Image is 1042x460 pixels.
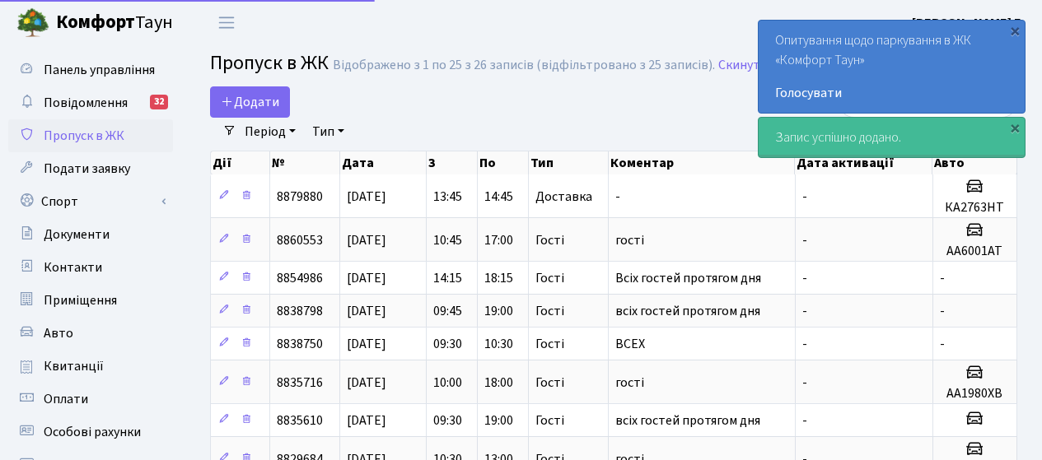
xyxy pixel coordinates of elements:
span: [DATE] [347,269,386,287]
span: Гості [535,376,564,389]
th: Дії [211,151,270,174]
span: - [615,188,620,206]
span: Документи [44,225,110,244]
span: [DATE] [347,188,386,206]
span: Таун [56,9,173,37]
a: Тип [306,118,351,146]
span: Приміщення [44,291,117,309]
th: Авто [932,151,1016,174]
span: 8835610 [277,411,323,430]
span: - [802,231,807,249]
h5: КА2763НТ [940,200,1010,216]
span: 8838750 [277,335,323,353]
button: Переключити навігацію [206,9,247,36]
span: 09:30 [433,335,462,353]
span: - [802,411,807,430]
a: Повідомлення32 [8,86,173,119]
span: - [802,335,807,353]
span: 09:30 [433,411,462,430]
th: Дата активації [795,151,932,174]
b: [PERSON_NAME] Г. [912,14,1022,32]
span: - [802,302,807,320]
span: Оплати [44,390,88,408]
span: Гості [535,337,564,351]
span: [DATE] [347,411,386,430]
a: Приміщення [8,284,173,317]
a: Документи [8,218,173,251]
span: - [802,374,807,392]
span: 13:45 [433,188,462,206]
a: Особові рахунки [8,416,173,448]
span: Авто [44,324,73,342]
span: Всіх гостей протягом дня [615,269,761,287]
div: × [1007,22,1023,39]
span: Гості [535,304,564,318]
a: Квитанції [8,350,173,383]
span: - [940,335,945,353]
span: - [940,269,945,287]
span: Повідомлення [44,94,128,112]
a: Додати [210,86,290,118]
span: Особові рахунки [44,423,141,441]
span: - [940,302,945,320]
span: 8838798 [277,302,323,320]
a: Голосувати [775,83,1008,103]
span: Гості [535,272,564,285]
span: [DATE] [347,335,386,353]
div: Опитування щодо паркування в ЖК «Комфорт Таун» [759,21,1025,113]
span: 17:00 [484,231,513,249]
a: Скинути [718,58,768,73]
span: 10:45 [433,231,462,249]
a: Спорт [8,185,173,218]
span: 14:15 [433,269,462,287]
span: Доставка [535,190,592,203]
span: Подати заявку [44,160,130,178]
a: [PERSON_NAME] Г. [912,13,1022,33]
span: - [802,269,807,287]
a: Оплати [8,383,173,416]
th: Тип [529,151,609,174]
th: Коментар [609,151,796,174]
span: Контакти [44,258,102,276]
span: Пропуск в ЖК [44,127,124,145]
span: 19:00 [484,411,513,430]
span: 8879880 [277,188,323,206]
span: 14:45 [484,188,513,206]
div: 32 [150,95,168,109]
span: 18:15 [484,269,513,287]
a: Подати заявку [8,152,173,185]
a: Авто [8,317,173,350]
span: 10:30 [484,335,513,353]
span: [DATE] [347,302,386,320]
span: Гості [535,234,564,247]
span: 8854986 [277,269,323,287]
span: [DATE] [347,374,386,392]
span: 19:00 [484,302,513,320]
span: 8860553 [277,231,323,249]
th: Дата [340,151,426,174]
a: Період [238,118,302,146]
span: Квитанції [44,357,104,375]
h5: АА6001АТ [940,244,1010,259]
span: ВСЕХ [615,335,645,353]
div: Запис успішно додано. [759,118,1025,157]
img: logo.png [16,7,49,39]
th: По [478,151,529,174]
span: всіх гостей протягом дня [615,302,760,320]
a: Панель управління [8,53,173,86]
span: [DATE] [347,231,386,249]
span: Панель управління [44,61,155,79]
span: гості [615,374,644,392]
th: З [427,151,478,174]
div: Відображено з 1 по 25 з 26 записів (відфільтровано з 25 записів). [333,58,715,73]
b: Комфорт [56,9,135,35]
th: № [270,151,341,174]
span: 09:45 [433,302,462,320]
span: Додати [221,93,279,111]
a: Контакти [8,251,173,284]
span: Гості [535,414,564,427]
span: 10:00 [433,374,462,392]
span: 8835716 [277,374,323,392]
span: всіх гостей протягом дня [615,411,760,430]
span: - [802,188,807,206]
